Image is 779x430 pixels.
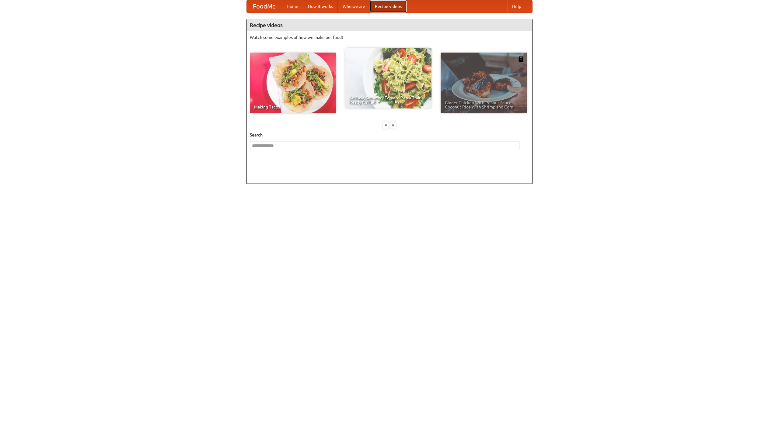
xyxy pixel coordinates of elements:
a: Home [282,0,303,12]
a: Recipe videos [370,0,407,12]
div: » [390,121,396,129]
a: An Easy, Summery Tomato Pasta That's Ready for Fall [345,48,431,108]
a: Help [507,0,526,12]
img: 483408.png [518,56,524,62]
a: FoodMe [247,0,282,12]
a: Who we are [338,0,370,12]
h5: Search [250,132,529,138]
span: An Easy, Summery Tomato Pasta That's Ready for Fall [349,96,427,104]
p: Watch some examples of how we make our food! [250,34,529,40]
div: « [383,121,389,129]
a: How it works [303,0,338,12]
span: Making Tacos [254,105,332,109]
a: Making Tacos [250,53,336,113]
h4: Recipe videos [247,19,532,31]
